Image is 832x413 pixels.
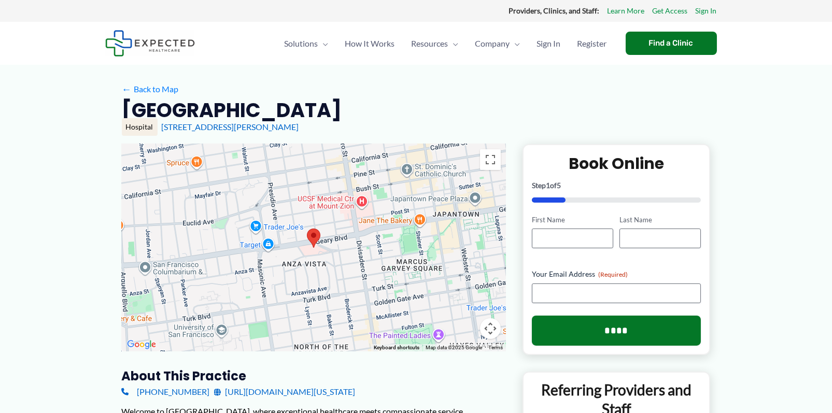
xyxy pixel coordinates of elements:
span: Sign In [537,25,561,62]
a: ResourcesMenu Toggle [403,25,467,62]
a: How It Works [337,25,403,62]
a: Get Access [653,4,688,18]
label: Your Email Address [532,269,701,279]
a: SolutionsMenu Toggle [276,25,337,62]
a: [PHONE_NUMBER] [122,384,210,400]
label: Last Name [619,215,701,225]
img: Google [124,338,159,351]
button: Toggle fullscreen view [480,149,501,170]
label: First Name [532,215,613,225]
nav: Primary Site Navigation [276,25,615,62]
span: Menu Toggle [318,25,329,62]
span: (Required) [598,270,628,278]
button: Map camera controls [480,318,501,339]
div: Hospital [122,118,158,136]
p: Step of [532,182,701,189]
span: 5 [557,181,561,190]
a: ←Back to Map [122,81,178,97]
a: Terms (opens in new tab) [488,345,503,350]
span: Menu Toggle [448,25,459,62]
span: 1 [546,181,550,190]
img: Expected Healthcare Logo - side, dark font, small [105,30,195,56]
a: [URL][DOMAIN_NAME][US_STATE] [214,384,356,400]
a: Register [569,25,615,62]
span: ← [122,84,132,94]
a: CompanyMenu Toggle [467,25,529,62]
span: Register [577,25,607,62]
a: Open this area in Google Maps (opens a new window) [124,338,159,351]
h2: Book Online [532,153,701,174]
a: Sign In [529,25,569,62]
a: [STREET_ADDRESS][PERSON_NAME] [162,122,299,132]
h2: [GEOGRAPHIC_DATA] [122,97,342,123]
strong: Providers, Clinics, and Staff: [509,6,600,15]
a: Sign In [696,4,717,18]
h3: About this practice [122,368,506,384]
span: How It Works [345,25,395,62]
span: Map data ©2025 Google [426,345,482,350]
button: Keyboard shortcuts [374,344,419,351]
span: Resources [412,25,448,62]
a: Find a Clinic [626,32,717,55]
span: Solutions [285,25,318,62]
span: Menu Toggle [510,25,520,62]
a: Learn More [608,4,645,18]
span: Company [475,25,510,62]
